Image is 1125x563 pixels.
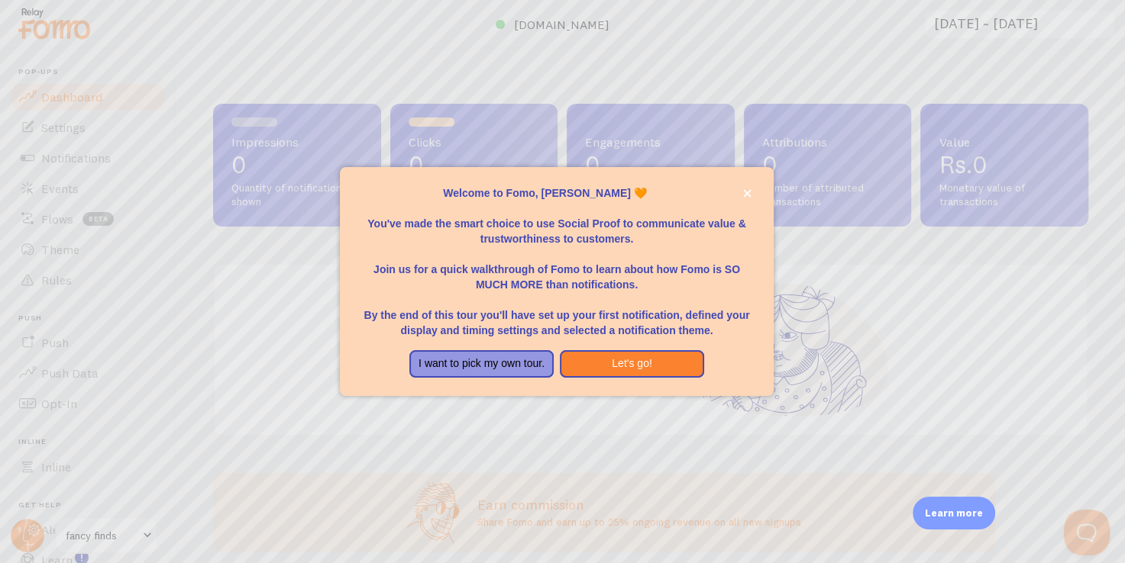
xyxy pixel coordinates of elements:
[913,497,995,529] div: Learn more
[739,185,755,201] button: close,
[560,350,704,378] button: Let's go!
[340,167,773,396] div: Welcome to Fomo, mohit jaswal 🧡You&amp;#39;ve made the smart choice to use Social Proof to commun...
[358,201,755,246] p: You've made the smart choice to use Social Proof to communicate value & trustworthiness to custom...
[358,246,755,292] p: Join us for a quick walkthrough of Fomo to learn about how Fomo is SO MUCH MORE than notifications.
[925,506,983,520] p: Learn more
[358,292,755,338] p: By the end of this tour you'll have set up your first notification, defined your display and timi...
[409,350,554,378] button: I want to pick my own tour.
[358,185,755,201] p: Welcome to Fomo, [PERSON_NAME] 🧡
